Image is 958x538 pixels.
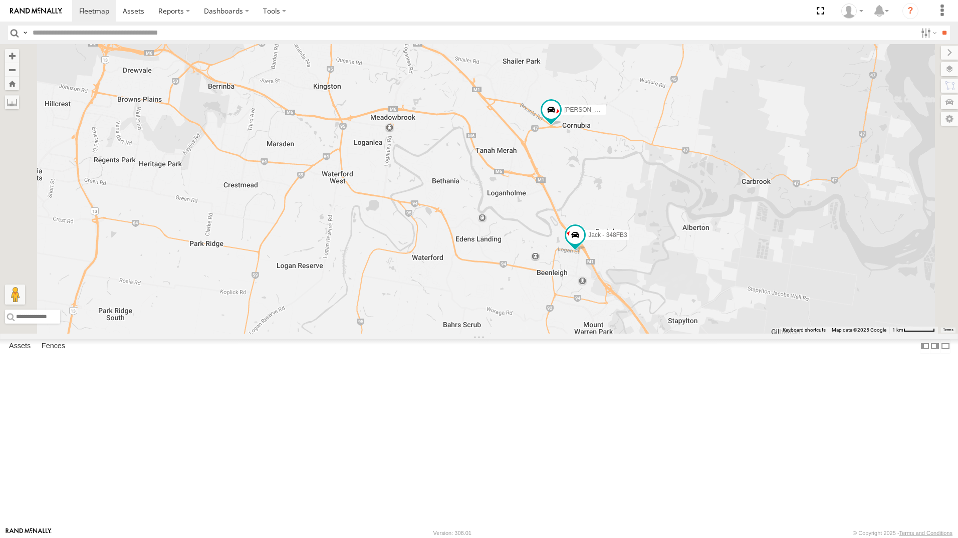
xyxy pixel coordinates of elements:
[6,528,52,538] a: Visit our Website
[5,49,19,63] button: Zoom in
[899,530,952,536] a: Terms and Conditions
[930,339,940,354] label: Dock Summary Table to the Right
[832,327,886,333] span: Map data ©2025 Google
[941,112,958,126] label: Map Settings
[838,4,867,19] div: Marco DiBenedetto
[10,8,62,15] img: rand-logo.svg
[917,26,938,40] label: Search Filter Options
[902,3,918,19] i: ?
[889,327,938,334] button: Map Scale: 1 km per 59 pixels
[853,530,952,536] div: © Copyright 2025 -
[433,530,471,536] div: Version: 308.01
[21,26,29,40] label: Search Query
[5,77,19,90] button: Zoom Home
[564,107,640,114] span: [PERSON_NAME] - 347FB3
[5,285,25,305] button: Drag Pegman onto the map to open Street View
[5,95,19,109] label: Measure
[892,327,903,333] span: 1 km
[37,339,70,353] label: Fences
[5,63,19,77] button: Zoom out
[940,339,950,354] label: Hide Summary Table
[920,339,930,354] label: Dock Summary Table to the Left
[943,328,953,332] a: Terms (opens in new tab)
[4,339,36,353] label: Assets
[783,327,826,334] button: Keyboard shortcuts
[588,232,627,239] span: Jack - 348FB3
